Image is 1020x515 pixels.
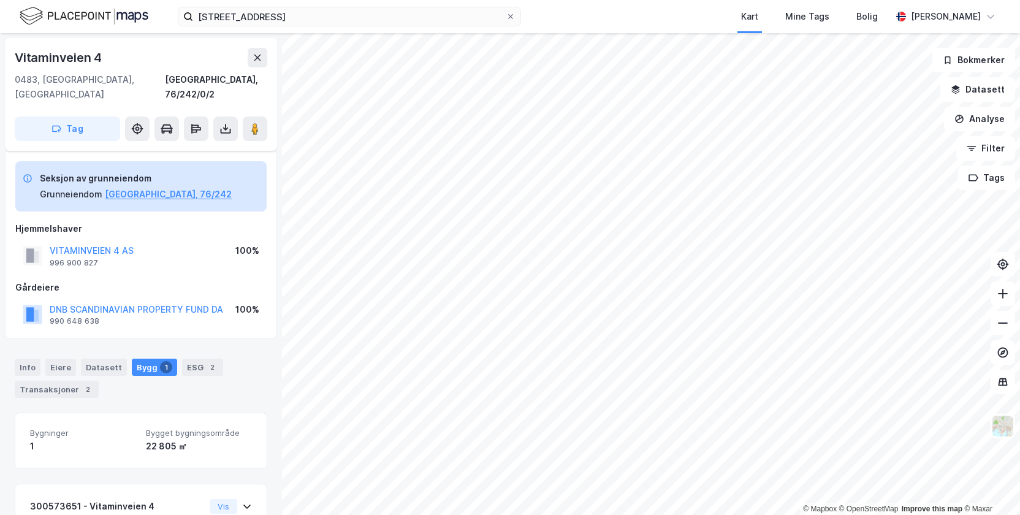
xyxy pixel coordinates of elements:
button: Datasett [940,77,1015,102]
div: Bolig [856,9,878,24]
input: Søk på adresse, matrikkel, gårdeiere, leietakere eller personer [193,7,506,26]
div: Info [15,359,40,376]
div: Transaksjoner [15,381,99,398]
img: Z [991,414,1014,438]
div: [GEOGRAPHIC_DATA], 76/242/0/2 [165,72,267,102]
div: Kontrollprogram for chat [959,456,1020,515]
button: [GEOGRAPHIC_DATA], 76/242 [105,187,232,202]
div: 300573651 - Vitaminveien 4 [30,499,205,514]
button: Filter [956,136,1015,161]
button: Vis [210,499,237,514]
div: Eiere [45,359,76,376]
span: Bygget bygningsområde [146,428,252,438]
div: Hjemmelshaver [15,221,267,236]
button: Tag [15,116,120,141]
div: Kart [741,9,758,24]
a: Improve this map [902,505,962,513]
div: [PERSON_NAME] [911,9,981,24]
div: Seksjon av grunneiendom [40,171,232,186]
div: Datasett [81,359,127,376]
button: Tags [958,166,1015,190]
div: Vitaminveien 4 [15,48,104,67]
button: Bokmerker [932,48,1015,72]
div: 22 805 ㎡ [146,439,252,454]
div: 990 648 638 [50,316,99,326]
div: 100% [235,243,259,258]
span: Bygninger [30,428,136,438]
div: Bygg [132,359,177,376]
div: Gårdeiere [15,280,267,295]
div: 2 [82,383,94,395]
div: 0483, [GEOGRAPHIC_DATA], [GEOGRAPHIC_DATA] [15,72,165,102]
div: 1 [30,439,136,454]
a: Mapbox [803,505,837,513]
iframe: Chat Widget [959,456,1020,515]
a: OpenStreetMap [839,505,899,513]
div: 996 900 827 [50,258,98,268]
img: logo.f888ab2527a4732fd821a326f86c7f29.svg [20,6,148,27]
div: 100% [235,302,259,317]
div: Mine Tags [785,9,829,24]
div: ESG [182,359,223,376]
div: 2 [206,361,218,373]
div: 1 [160,361,172,373]
div: Grunneiendom [40,187,102,202]
button: Analyse [944,107,1015,131]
